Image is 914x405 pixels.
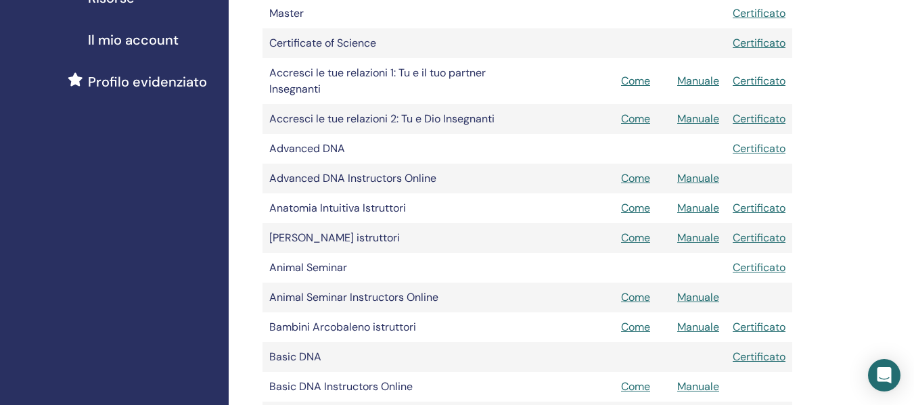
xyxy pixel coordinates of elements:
td: [PERSON_NAME] istruttori [262,223,506,253]
td: Anatomia Intuitiva Istruttori [262,193,506,223]
a: Certificato [733,36,785,50]
td: Animal Seminar Instructors Online [262,283,506,312]
a: Certificato [733,260,785,275]
a: Manuale [677,290,719,304]
td: Advanced DNA [262,134,506,164]
a: Manuale [677,201,719,215]
a: Come [621,171,650,185]
td: Animal Seminar [262,253,506,283]
a: Manuale [677,231,719,245]
div: Open Intercom Messenger [868,359,900,391]
td: Accresci le tue relazioni 1: Tu e il tuo partner Insegnanti [262,58,506,104]
a: Come [621,74,650,88]
span: Il mio account [88,30,179,50]
a: Certificato [733,231,785,245]
a: Certificato [733,201,785,215]
a: Manuale [677,112,719,126]
td: Advanced DNA Instructors Online [262,164,506,193]
a: Certificato [733,74,785,88]
td: Accresci le tue relazioni 2: Tu e Dio Insegnanti [262,104,506,134]
td: Basic DNA [262,342,506,372]
td: Basic DNA Instructors Online [262,372,506,402]
td: Certificate of Science [262,28,506,58]
span: Profilo evidenziato [88,72,207,92]
a: Come [621,320,650,334]
a: Come [621,290,650,304]
td: Bambini Arcobaleno istruttori [262,312,506,342]
a: Certificato [733,112,785,126]
a: Manuale [677,320,719,334]
a: Come [621,379,650,394]
a: Manuale [677,74,719,88]
a: Come [621,231,650,245]
a: Certificato [733,320,785,334]
a: Certificato [733,6,785,20]
a: Certificato [733,350,785,364]
a: Manuale [677,171,719,185]
a: Come [621,201,650,215]
a: Certificato [733,141,785,156]
a: Come [621,112,650,126]
a: Manuale [677,379,719,394]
